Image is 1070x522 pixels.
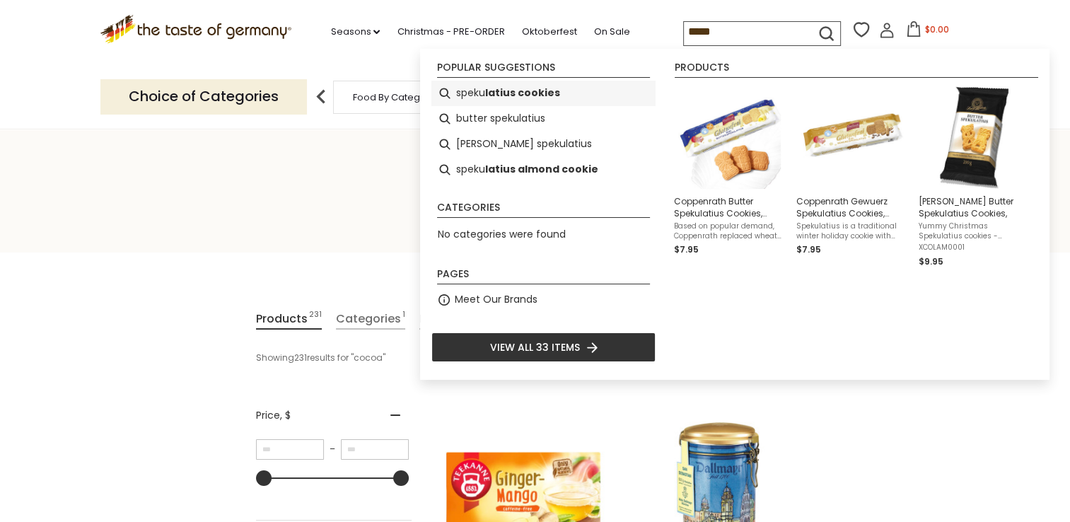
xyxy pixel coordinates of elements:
[791,81,913,274] li: Coppenrath Gewuerz Spekulatius Cookies, gluten and lactose free, 5.3 oz
[437,62,650,78] li: Popular suggestions
[674,243,699,255] span: $7.95
[256,346,599,370] div: Showing results for " "
[919,86,1030,269] a: [PERSON_NAME] Butter Spekulatius Cookies,Yummy Christmas Spekulatius cookies - crunchy and butter...
[919,243,1030,253] span: XCOLAM0001
[897,21,958,42] button: $0.00
[341,439,409,460] input: Maximum value
[674,221,785,241] span: Based on popular demand, Coppenrath replaced wheat with gluten-free maize and rice flour and adde...
[437,269,650,284] li: Pages
[919,255,943,267] span: $9.95
[280,408,291,422] span: , $
[919,195,1030,219] span: [PERSON_NAME] Butter Spekulatius Cookies,
[431,157,656,182] li: spekulatius almond cookie
[307,83,335,111] img: previous arrow
[256,439,324,460] input: Minimum value
[801,86,903,189] img: Gluten Free Coppenrath Gewuerz Spekulatius Cookies
[336,309,405,330] a: View Categories Tab
[675,62,1038,78] li: Products
[796,195,907,219] span: Coppenrath Gewuerz Spekulatius Cookies, gluten and lactose free, 5.3 oz
[438,227,566,241] span: No categories were found
[521,24,576,40] a: Oktoberfest
[256,408,291,423] span: Price
[485,85,560,101] b: latius cookies
[353,92,435,103] a: Food By Category
[431,332,656,362] li: View all 33 items
[485,161,598,178] b: latius almond cookie
[668,81,791,274] li: Coppenrath Butter Spekulatius Cookies, gluten and lactose free, 5.3 oz
[419,309,459,330] a: View Pages Tab
[420,49,1049,380] div: Instant Search Results
[437,202,650,218] li: Categories
[397,24,504,40] a: Christmas - PRE-ORDER
[455,291,537,308] a: Meet Our Brands
[294,352,307,364] b: 231
[913,81,1035,274] li: Lambertz Butter Spekulatius Cookies,
[431,81,656,106] li: spekulatius cookies
[402,309,405,328] span: 1
[796,221,907,241] span: Spekulatius is a traditional winter holiday cookie with over 1,000 years of history. Created in t...
[44,192,1026,224] h1: Search results
[431,132,656,157] li: lambertz spekulatius
[919,221,1030,241] span: Yummy Christmas Spekulatius cookies - crunchy and buttery. From one of Germany's oldest bakeries:...
[674,195,785,219] span: Coppenrath Butter Spekulatius Cookies, gluten and lactose free, 5.3 oz
[324,443,341,456] span: –
[593,24,629,40] a: On Sale
[490,340,580,355] span: View all 33 items
[431,106,656,132] li: butter spekulatius
[431,287,656,313] li: Meet Our Brands
[924,23,948,35] span: $0.00
[796,243,821,255] span: $7.95
[674,86,785,269] a: Coppenrath Butter Spekulatius Cookies, gluten and lactose free, 5.3 ozBased on popular demand, Co...
[796,86,907,269] a: Gluten Free Coppenrath Gewuerz Spekulatius CookiesCoppenrath Gewuerz Spekulatius Cookies, gluten ...
[100,79,307,114] p: Choice of Categories
[256,309,322,330] a: View Products Tab
[330,24,380,40] a: Seasons
[309,309,322,328] span: 231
